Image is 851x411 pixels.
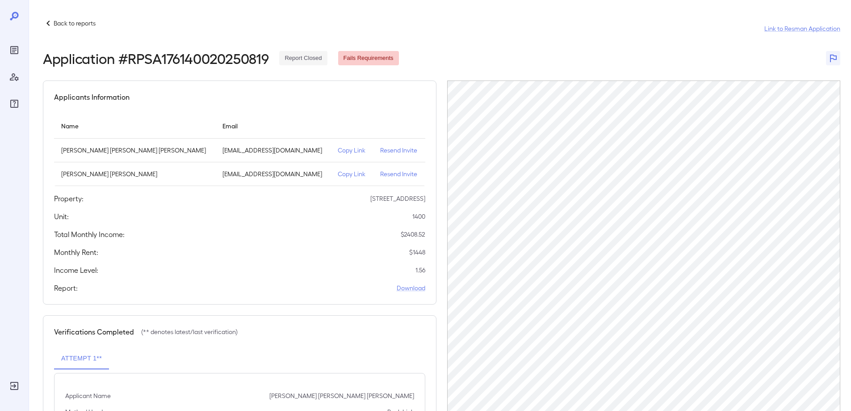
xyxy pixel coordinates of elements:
p: Resend Invite [380,169,418,178]
h5: Verifications Completed [54,326,134,337]
p: Copy Link [338,169,366,178]
table: simple table [54,113,425,186]
h5: Total Monthly Income: [54,229,125,240]
p: $ 2408.52 [401,230,425,239]
p: [PERSON_NAME] [PERSON_NAME] [PERSON_NAME] [269,391,414,400]
th: Name [54,113,215,139]
th: Email [215,113,331,139]
p: Copy Link [338,146,366,155]
p: (** denotes latest/last verification) [141,327,238,336]
h5: Property: [54,193,84,204]
a: Download [397,284,425,292]
div: Reports [7,43,21,57]
h5: Income Level: [54,265,98,275]
button: Flag Report [826,51,840,65]
p: Back to reports [54,19,96,28]
div: Log Out [7,379,21,393]
p: [PERSON_NAME] [PERSON_NAME] [PERSON_NAME] [61,146,208,155]
button: Attempt 1** [54,348,109,369]
p: $ 1448 [409,248,425,257]
span: Report Closed [279,54,327,63]
p: Applicant Name [65,391,111,400]
p: [EMAIL_ADDRESS][DOMAIN_NAME] [222,146,323,155]
h2: Application # RPSA176140020250819 [43,50,268,66]
p: [PERSON_NAME] [PERSON_NAME] [61,169,208,178]
p: 1.56 [415,266,425,275]
h5: Report: [54,283,78,293]
h5: Monthly Rent: [54,247,98,258]
h5: Unit: [54,211,69,222]
p: [EMAIL_ADDRESS][DOMAIN_NAME] [222,169,323,178]
p: [STREET_ADDRESS] [370,194,425,203]
h5: Applicants Information [54,92,130,102]
p: 1400 [412,212,425,221]
div: Manage Users [7,70,21,84]
p: Resend Invite [380,146,418,155]
div: FAQ [7,97,21,111]
span: Fails Requirements [338,54,399,63]
a: Link to Resman Application [764,24,840,33]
